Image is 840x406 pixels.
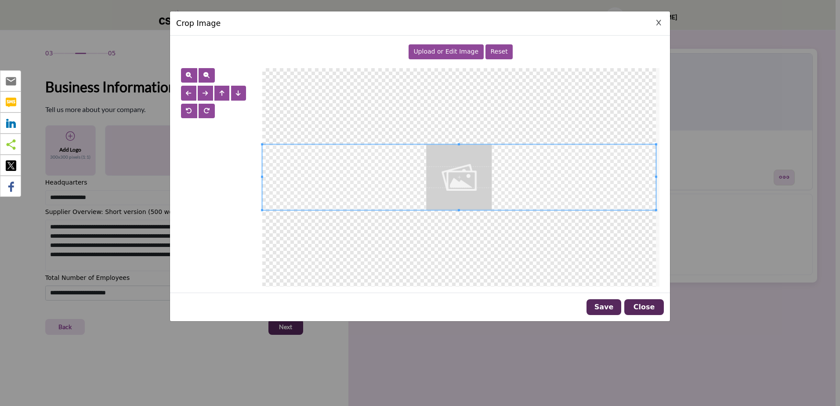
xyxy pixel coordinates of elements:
span: Reset [491,48,508,55]
button: Reset [485,44,513,59]
h5: Crop Image [176,18,221,29]
button: Close Image Upload Modal [654,18,664,28]
button: Save [587,299,621,315]
span: Upload or Edit Image [413,48,478,55]
button: Close [624,299,664,315]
